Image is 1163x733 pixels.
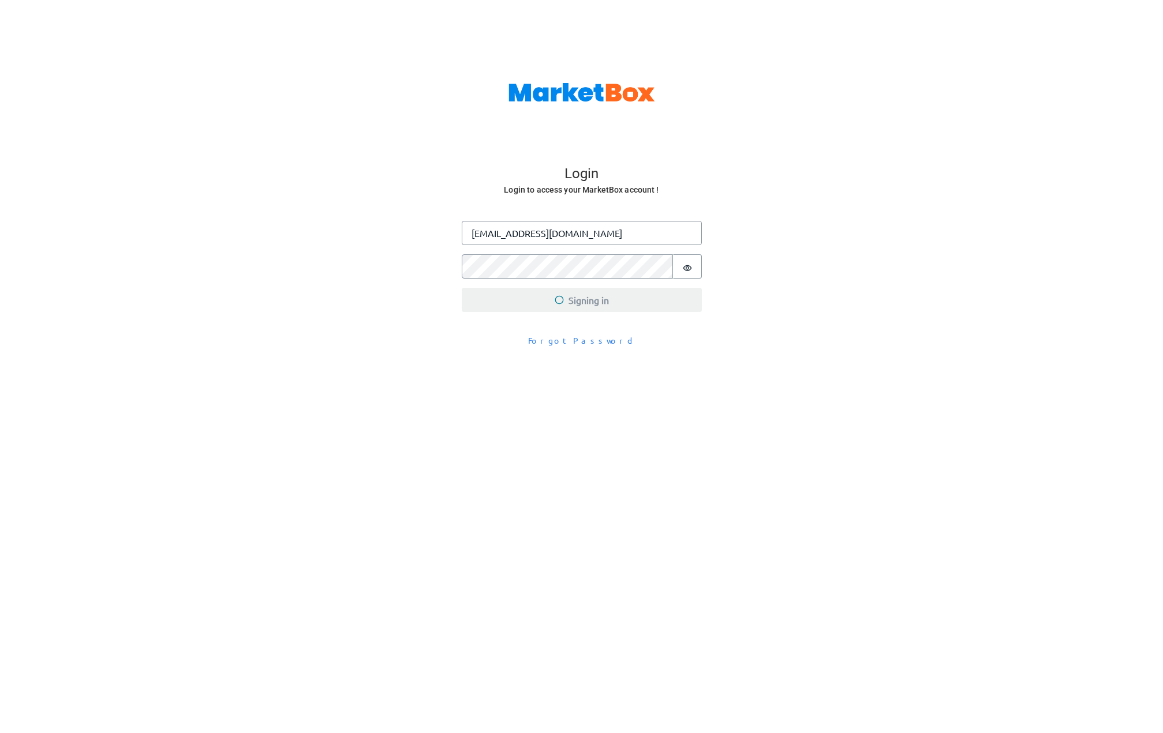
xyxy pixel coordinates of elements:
[521,330,643,351] button: Forgot Password
[463,183,701,197] h6: Login to access your MarketBox account !
[462,221,702,245] input: Enter your email
[462,288,702,312] button: Signing in
[673,254,702,279] button: Show password
[463,166,701,183] h4: Login
[508,83,655,102] img: MarketBox logo
[555,293,609,307] span: Signing in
